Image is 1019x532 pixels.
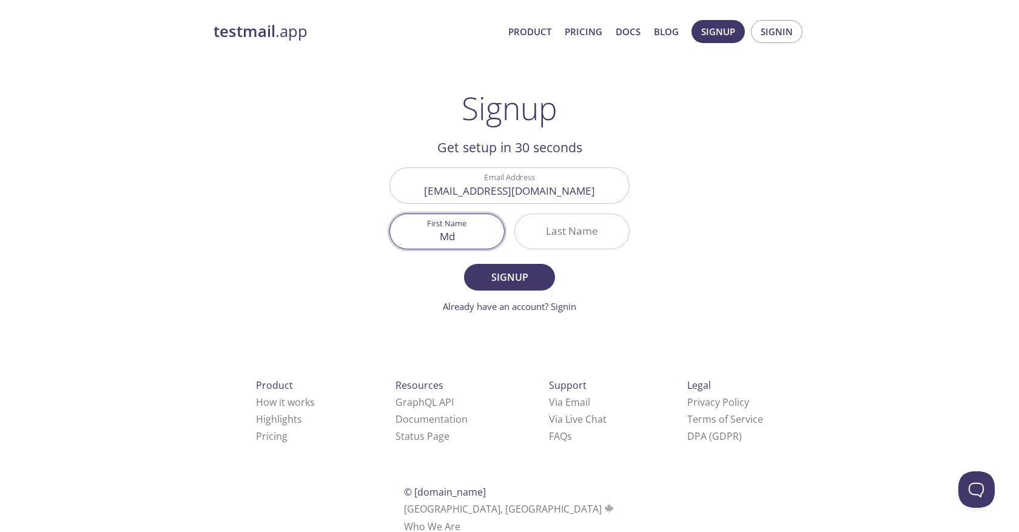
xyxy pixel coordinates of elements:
[256,396,315,409] a: How it works
[477,269,542,286] span: Signup
[256,379,293,392] span: Product
[395,429,449,443] a: Status Page
[654,24,679,39] a: Blog
[464,264,555,291] button: Signup
[687,412,763,426] a: Terms of Service
[214,21,275,42] strong: testmail
[395,412,468,426] a: Documentation
[687,429,742,443] a: DPA (GDPR)
[567,429,572,443] span: s
[549,379,587,392] span: Support
[751,20,802,43] button: Signin
[389,137,630,158] h2: Get setup in 30 seconds
[443,300,576,312] a: Already have an account? Signin
[404,485,486,499] span: © [DOMAIN_NAME]
[701,24,735,39] span: Signup
[958,471,995,508] iframe: Help Scout Beacon - Open
[616,24,641,39] a: Docs
[687,396,749,409] a: Privacy Policy
[761,24,793,39] span: Signin
[687,379,711,392] span: Legal
[549,429,572,443] a: FAQ
[256,412,302,426] a: Highlights
[462,90,557,126] h1: Signup
[214,21,499,42] a: testmail.app
[549,412,607,426] a: Via Live Chat
[691,20,745,43] button: Signup
[395,379,443,392] span: Resources
[549,396,590,409] a: Via Email
[565,24,602,39] a: Pricing
[256,429,288,443] a: Pricing
[395,396,454,409] a: GraphQL API
[404,502,616,516] span: [GEOGRAPHIC_DATA], [GEOGRAPHIC_DATA]
[508,24,551,39] a: Product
